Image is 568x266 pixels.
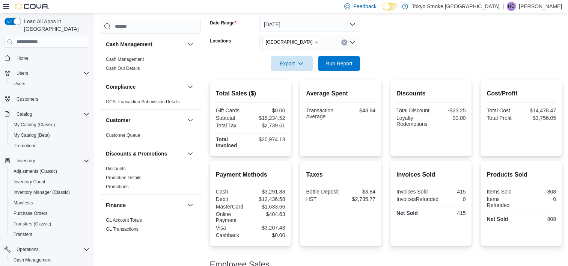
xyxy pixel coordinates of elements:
button: Cash Management [186,40,195,49]
span: Promotion Details [106,175,142,181]
span: Cash Management [11,255,89,264]
button: Inventory Count [8,177,92,187]
p: [PERSON_NAME] [519,2,562,11]
span: Inventory Count [14,179,45,185]
div: Items Sold [487,189,520,195]
div: $3.84 [342,189,375,195]
div: 808 [523,189,556,195]
h2: Products Sold [487,170,556,179]
div: MasterCard [216,204,249,210]
button: Customer [186,116,195,125]
button: Remove Mount Pearl Commonwealth from selection in this group [314,40,319,44]
button: My Catalog (Beta) [8,130,92,141]
div: $0.00 [252,107,285,113]
a: Promotion Details [106,175,142,180]
span: Customer Queue [106,132,140,138]
span: Inventory Manager (Classic) [11,188,89,197]
span: Adjustments (Classic) [14,168,57,174]
a: Adjustments (Classic) [11,167,60,176]
span: Cash Out Details [106,65,140,71]
span: My Catalog (Beta) [11,131,89,140]
h3: Discounts & Promotions [106,150,167,157]
a: Transfers (Classic) [11,219,54,228]
img: Cova [15,3,49,10]
button: Customers [2,94,92,104]
a: Cash Management [106,57,144,62]
span: Operations [14,245,89,254]
h2: Taxes [306,170,375,179]
a: Users [11,79,28,88]
span: Load All Apps in [GEOGRAPHIC_DATA] [21,18,89,33]
div: Discounts & Promotions [100,164,201,194]
button: Users [14,69,31,78]
span: My Catalog (Classic) [14,122,55,128]
div: Compliance [100,97,201,109]
div: $2,739.61 [252,122,285,128]
div: Visa [216,225,249,231]
button: Inventory [2,156,92,166]
h2: Discounts [396,89,466,98]
div: Invoices Sold [396,189,429,195]
span: Transfers (Classic) [11,219,89,228]
a: Home [14,54,32,63]
div: Finance [100,216,201,237]
a: Cash Management [11,255,54,264]
div: $404.63 [252,211,285,217]
span: Discounts [106,166,126,172]
a: GL Account Totals [106,218,142,223]
button: Users [8,79,92,89]
button: Transfers [8,229,92,240]
div: Items Refunded [487,196,520,208]
div: Subtotal [216,115,249,121]
button: Finance [186,201,195,210]
span: Manifests [14,200,33,206]
strong: Net Sold [396,210,418,216]
div: -$23.25 [432,107,466,113]
a: Promotions [106,184,129,189]
h2: Cost/Profit [487,89,556,98]
button: Catalog [14,110,35,119]
a: Manifests [11,198,36,207]
a: Cash Out Details [106,66,140,71]
a: Purchase Orders [11,209,51,218]
strong: Net Sold [487,216,508,222]
button: Catalog [2,109,92,119]
a: Customer Queue [106,133,140,138]
span: Transfers [11,230,89,239]
button: Discounts & Promotions [186,149,195,158]
div: Transaction Average [306,107,339,119]
span: Cash Management [14,257,51,263]
span: Promotions [11,141,89,150]
a: Inventory Count [11,177,48,186]
div: Cash [216,189,249,195]
div: Total Cost [487,107,520,113]
div: Loyalty Redemptions [396,115,429,127]
span: Users [14,81,25,87]
p: | [502,2,504,11]
span: Home [17,55,29,61]
span: Users [17,70,28,76]
span: Feedback [353,3,376,10]
a: My Catalog (Beta) [11,131,53,140]
span: Users [14,69,89,78]
div: Total Tax [216,122,249,128]
span: Inventory Manager (Classic) [14,189,70,195]
span: Operations [17,246,39,252]
button: Customer [106,116,184,124]
div: 415 [432,210,466,216]
div: Online Payment [216,211,249,223]
button: Promotions [8,141,92,151]
span: Cash Management [106,56,144,62]
div: 808 [523,216,556,222]
a: Inventory Manager (Classic) [11,188,73,197]
span: Transfers (Classic) [14,221,51,227]
span: Catalog [14,110,89,119]
a: Transfers [11,230,35,239]
div: 415 [432,189,466,195]
div: $43.94 [342,107,375,113]
div: Cash Management [100,55,201,76]
span: Home [14,53,89,62]
p: Tokyo Smoke [GEOGRAPHIC_DATA] [412,2,500,11]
